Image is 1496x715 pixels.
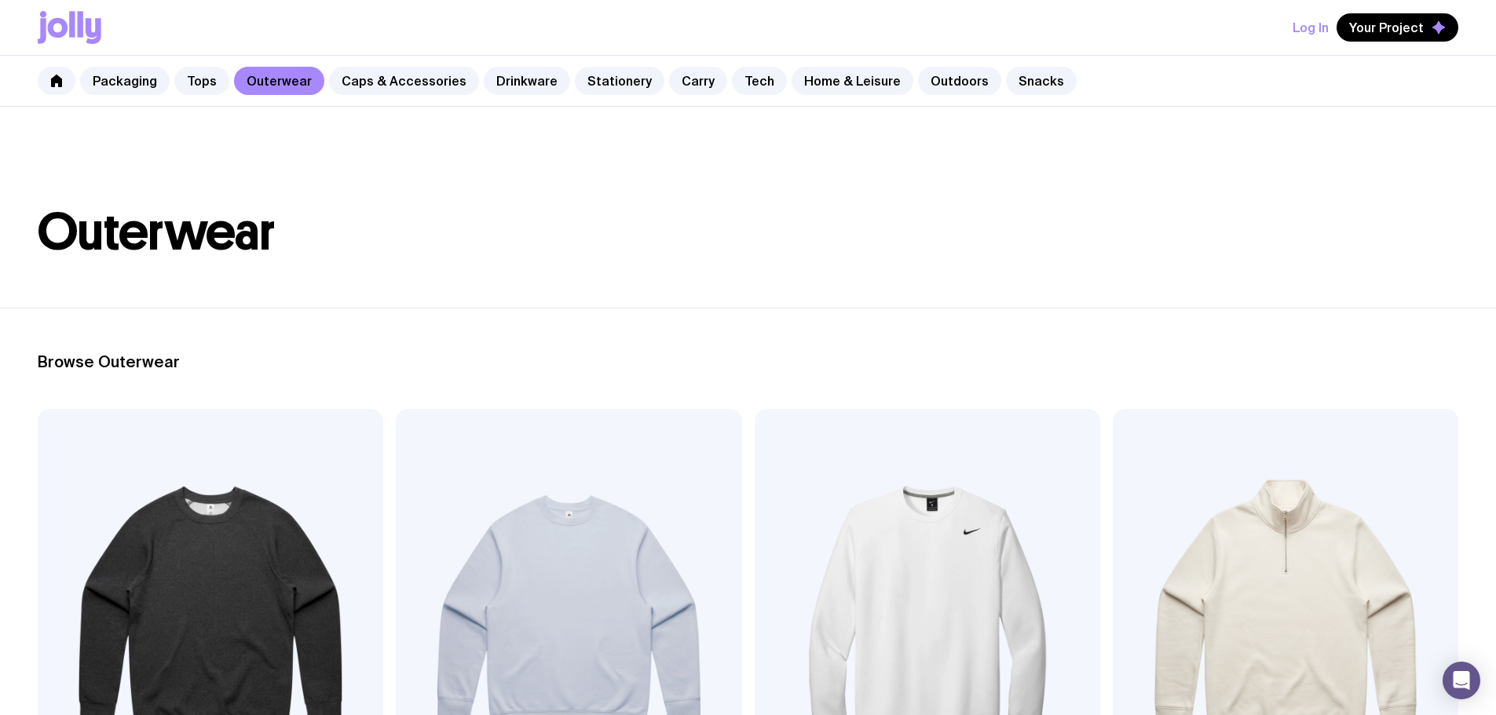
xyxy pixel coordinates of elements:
[1337,13,1458,42] button: Your Project
[484,67,570,95] a: Drinkware
[575,67,664,95] a: Stationery
[38,207,1458,257] h1: Outerwear
[38,352,1458,371] h2: Browse Outerwear
[1006,67,1077,95] a: Snacks
[792,67,913,95] a: Home & Leisure
[1293,13,1329,42] button: Log In
[80,67,170,95] a: Packaging
[234,67,324,95] a: Outerwear
[174,67,229,95] a: Tops
[329,67,479,95] a: Caps & Accessories
[732,67,787,95] a: Tech
[1443,662,1480,699] div: Open Intercom Messenger
[1349,20,1424,35] span: Your Project
[918,67,1001,95] a: Outdoors
[669,67,727,95] a: Carry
